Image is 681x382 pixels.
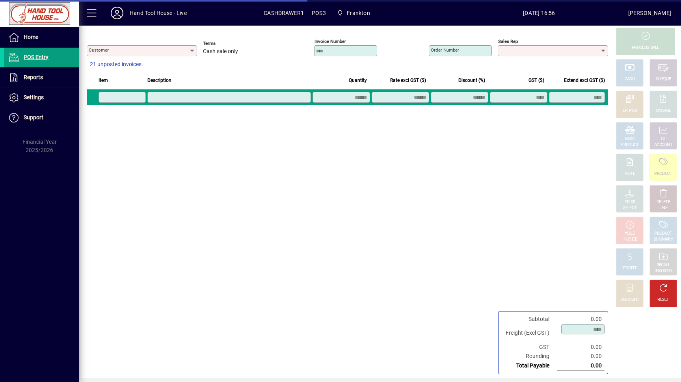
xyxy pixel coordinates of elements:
[431,47,459,53] mat-label: Order number
[87,57,145,72] button: 21 unposted invoices
[564,76,605,85] span: Extend excl GST ($)
[621,142,638,148] div: PRODUCT
[24,114,43,121] span: Support
[659,205,667,211] div: LINE
[24,34,38,40] span: Home
[625,199,635,205] div: PRICE
[203,41,250,46] span: Terms
[654,171,672,177] div: PRODUCT
[557,343,605,352] td: 0.00
[89,47,109,53] mat-label: Customer
[625,231,635,237] div: HOLD
[312,7,326,19] span: POS3
[657,262,670,268] div: RECALL
[655,268,672,274] div: INVOICES
[557,352,605,361] td: 0.00
[622,237,637,243] div: INVOICE
[625,76,635,82] div: CASH
[458,76,485,85] span: Discount (%)
[264,7,304,19] span: CASHDRAWER1
[528,76,544,85] span: GST ($)
[623,108,637,114] div: EFTPOS
[557,315,605,324] td: 0.00
[502,315,557,324] td: Subtotal
[625,171,635,177] div: NOTE
[4,108,79,128] a: Support
[628,7,671,19] div: [PERSON_NAME]
[502,343,557,352] td: GST
[24,94,44,100] span: Settings
[632,45,659,51] div: PROCESS SALE
[390,76,426,85] span: Rate excl GST ($)
[4,68,79,87] a: Reports
[334,6,373,20] span: Frankton
[654,231,672,237] div: PRODUCT
[557,361,605,371] td: 0.00
[203,48,238,55] span: Cash sale only
[450,7,628,19] span: [DATE] 16:56
[661,136,666,142] div: GL
[349,76,367,85] span: Quantity
[147,76,171,85] span: Description
[99,76,108,85] span: Item
[620,297,639,303] div: DISCOUNT
[502,324,557,343] td: Freight (Excl GST)
[654,142,672,148] div: ACCOUNT
[623,265,636,271] div: PROFIT
[24,74,43,80] span: Reports
[656,76,671,82] div: CHEQUE
[130,7,187,19] div: Hand Tool House - Live
[498,39,518,44] mat-label: Sales rep
[656,108,671,114] div: CHARGE
[90,60,141,69] span: 21 unposted invoices
[623,205,637,211] div: SELECT
[625,136,634,142] div: MISC
[657,297,669,303] div: RESET
[347,7,370,19] span: Frankton
[502,361,557,371] td: Total Payable
[104,6,130,20] button: Profile
[657,199,670,205] div: DELETE
[653,237,673,243] div: SUMMARY
[4,88,79,108] a: Settings
[4,28,79,47] a: Home
[502,352,557,361] td: Rounding
[24,54,48,60] span: POS Entry
[314,39,346,44] mat-label: Invoice number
